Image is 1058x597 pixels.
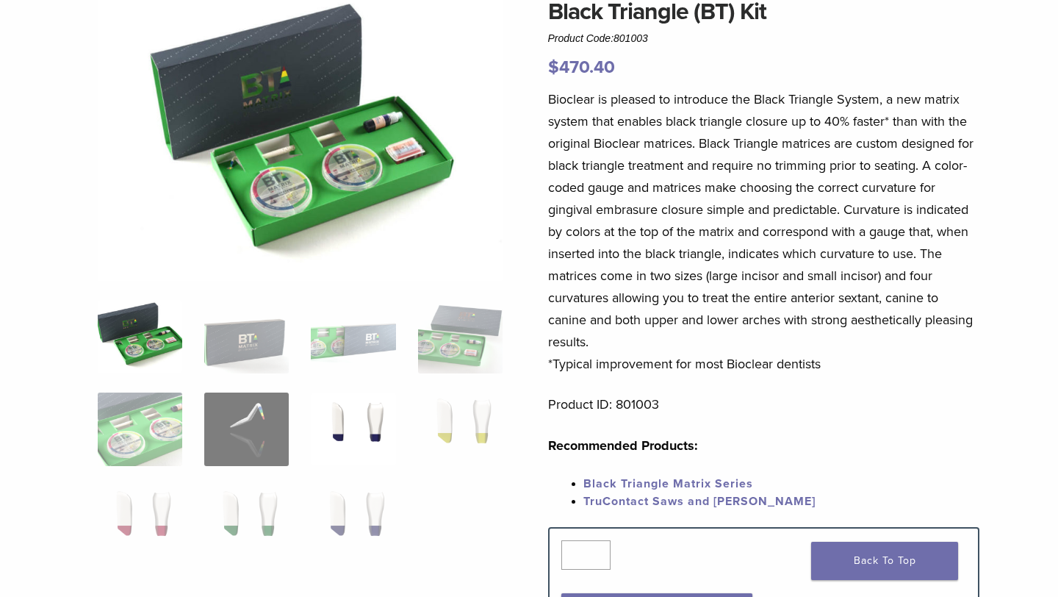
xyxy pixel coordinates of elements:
img: Black Triangle (BT) Kit - Image 11 [311,485,395,559]
a: Back To Top [811,542,958,580]
img: Black Triangle (BT) Kit - Image 4 [418,300,503,373]
a: TruContact Saws and [PERSON_NAME] [583,494,816,509]
img: Intro-Black-Triangle-Kit-6-Copy-e1548792917662-324x324.jpg [98,300,182,373]
a: Black Triangle Matrix Series [583,476,753,491]
p: Product ID: 801003 [548,393,980,415]
span: 801003 [613,32,648,44]
strong: Recommended Products: [548,437,698,454]
img: Black Triangle (BT) Kit - Image 5 [98,393,182,466]
img: Black Triangle (BT) Kit - Image 8 [418,393,503,466]
img: Black Triangle (BT) Kit - Image 3 [311,300,395,373]
img: Black Triangle (BT) Kit - Image 10 [204,485,289,559]
img: Black Triangle (BT) Kit - Image 2 [204,300,289,373]
img: Black Triangle (BT) Kit - Image 9 [98,485,182,559]
span: Product Code: [548,32,648,44]
span: $ [548,57,559,78]
p: Bioclear is pleased to introduce the Black Triangle System, a new matrix system that enables blac... [548,88,980,375]
bdi: 470.40 [548,57,615,78]
img: Black Triangle (BT) Kit - Image 6 [204,393,289,466]
img: Black Triangle (BT) Kit - Image 7 [311,393,395,466]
